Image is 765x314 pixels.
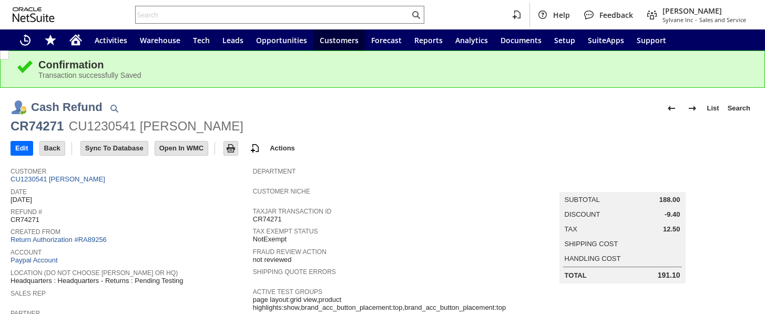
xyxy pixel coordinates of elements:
a: Activities [88,29,134,50]
span: not reviewed [253,256,292,264]
svg: Recent Records [19,34,32,46]
span: 12.50 [663,225,680,234]
span: Tech [193,35,210,45]
a: Documents [494,29,548,50]
a: Department [253,168,296,175]
span: Feedback [599,10,633,20]
input: Search [136,8,410,21]
input: Open In WMC [155,141,208,155]
a: Analytics [449,29,494,50]
input: Print [224,141,238,155]
a: Forecast [365,29,408,50]
span: Reports [414,35,443,45]
input: Edit [11,141,33,155]
img: Quick Find [108,102,120,115]
a: Customers [313,29,365,50]
a: Leads [216,29,250,50]
a: Discount [565,210,600,218]
span: CR74271 [11,216,39,224]
a: Warehouse [134,29,187,50]
input: Sync To Database [81,141,148,155]
input: Back [40,141,65,155]
img: Next [686,102,699,115]
a: Return Authorization #RA89256 [11,236,107,244]
span: Help [553,10,570,20]
a: Shipping Quote Errors [253,268,336,276]
a: SuiteApps [582,29,630,50]
a: Actions [266,144,299,152]
a: Customer Niche [253,188,310,195]
img: Previous [665,102,678,115]
a: Tax [565,225,577,233]
a: Customer [11,168,46,175]
svg: Home [69,34,82,46]
a: Recent Records [13,29,38,50]
a: Tax Exempt Status [253,228,318,235]
svg: Search [410,8,422,21]
a: Reports [408,29,449,50]
a: Account [11,249,42,256]
a: Created From [11,228,60,236]
span: 188.00 [659,196,680,204]
span: SuiteApps [588,35,624,45]
svg: Shortcuts [44,34,57,46]
a: Refund # [11,208,42,216]
span: Customers [320,35,359,45]
span: 191.10 [658,271,680,280]
span: [DATE] [11,196,32,204]
a: Search [723,100,754,117]
span: Opportunities [256,35,307,45]
a: List [703,100,723,117]
span: - [695,16,697,24]
a: Paypal Account [11,256,58,264]
div: Shortcuts [38,29,63,50]
span: page layout:grid view,product highlights:show,brand_acc_button_placement:top,brand_acc_button_pla... [253,296,506,312]
span: Support [637,35,666,45]
a: CU1230541 [PERSON_NAME] [11,175,108,183]
span: CR74271 [253,215,282,224]
a: Setup [548,29,582,50]
a: Support [630,29,672,50]
a: Date [11,188,27,196]
span: Activities [95,35,127,45]
span: Leads [222,35,243,45]
h1: Cash Refund [31,98,103,116]
span: Headquarters : Headquarters - Returns : Pending Testing [11,277,183,285]
a: Shipping Cost [565,240,618,248]
a: Location (Do Not choose [PERSON_NAME] or HQ) [11,269,178,277]
span: -9.40 [665,210,680,219]
span: Documents [501,35,542,45]
a: Tech [187,29,216,50]
span: Setup [554,35,575,45]
div: CU1230541 [PERSON_NAME] [69,118,243,135]
span: Warehouse [140,35,180,45]
a: Sales Rep [11,290,46,297]
a: Home [63,29,88,50]
img: add-record.svg [249,142,261,155]
a: Subtotal [565,196,600,204]
img: Print [225,142,237,155]
a: Opportunities [250,29,313,50]
div: Confirmation [38,59,749,71]
div: CR74271 [11,118,64,135]
div: Transaction successfully Saved [38,71,749,79]
svg: logo [13,7,55,22]
span: [PERSON_NAME] [662,6,746,16]
a: Handling Cost [565,255,621,262]
a: Active Test Groups [253,288,322,296]
a: Total [565,271,587,279]
caption: Summary [559,175,686,192]
span: Analytics [455,35,488,45]
a: TaxJar Transaction ID [253,208,332,215]
span: Sylvane Inc [662,16,693,24]
span: Forecast [371,35,402,45]
span: NotExempt [253,235,287,244]
a: Fraud Review Action [253,248,327,256]
span: Sales and Service [699,16,746,24]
